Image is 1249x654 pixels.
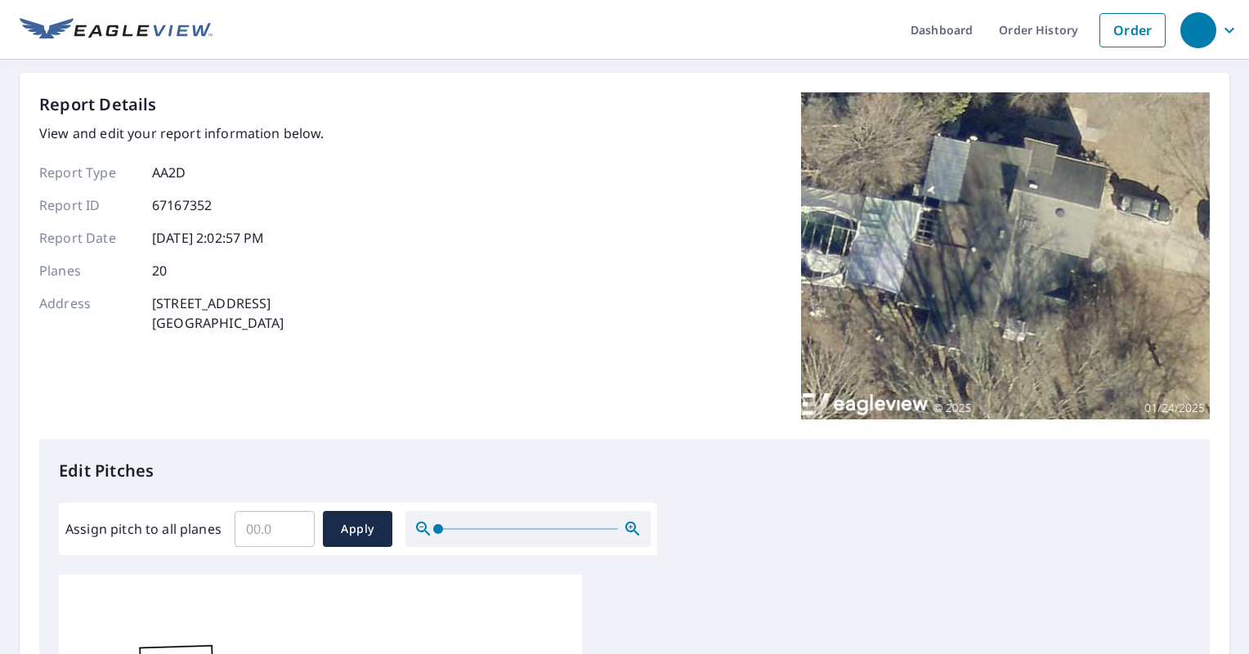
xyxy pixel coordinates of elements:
[235,506,315,552] input: 00.0
[39,195,137,215] p: Report ID
[59,459,1190,483] p: Edit Pitches
[152,195,212,215] p: 67167352
[152,261,167,280] p: 20
[152,163,186,182] p: AA2D
[39,261,137,280] p: Planes
[39,123,325,143] p: View and edit your report information below.
[20,18,213,43] img: EV Logo
[336,519,379,540] span: Apply
[39,293,137,333] p: Address
[39,92,157,117] p: Report Details
[152,228,265,248] p: [DATE] 2:02:57 PM
[152,293,284,333] p: [STREET_ADDRESS] [GEOGRAPHIC_DATA]
[39,163,137,182] p: Report Type
[323,511,392,547] button: Apply
[39,228,137,248] p: Report Date
[801,92,1210,419] img: Top image
[1099,13,1166,47] a: Order
[65,519,222,539] label: Assign pitch to all planes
